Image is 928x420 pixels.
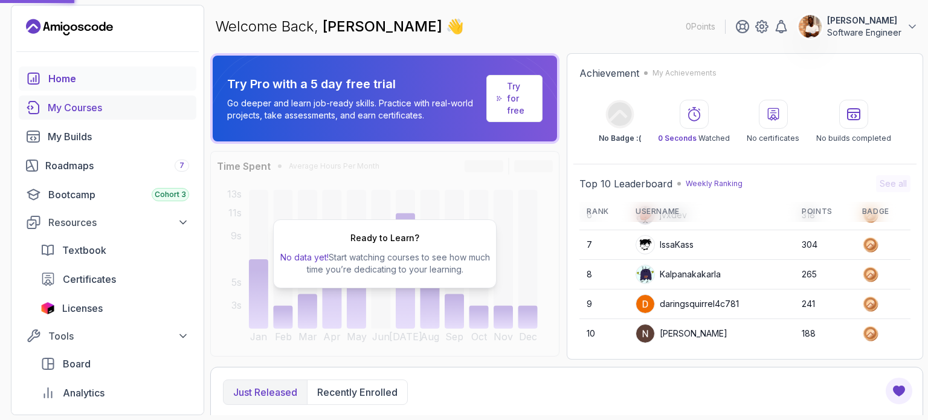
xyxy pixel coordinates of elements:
td: 241 [794,289,855,319]
th: Points [794,202,855,222]
span: 👋 [445,16,465,36]
p: 0 Points [686,21,715,33]
p: Just released [233,385,297,399]
p: Weekly Ranking [686,179,743,189]
th: Username [628,202,794,222]
button: Resources [19,212,196,233]
td: 304 [794,230,855,260]
a: board [33,352,196,376]
span: Analytics [63,386,105,400]
img: default monster avatar [636,265,654,283]
p: Welcome Back, [215,17,464,36]
p: Software Engineer [827,27,901,39]
span: [PERSON_NAME] [323,18,446,35]
div: My Builds [48,129,189,144]
h2: Top 10 Leaderboard [579,176,672,191]
img: user profile image [636,295,654,313]
p: Go deeper and learn job-ready skills. Practice with real-world projects, take assessments, and ea... [227,97,482,121]
h2: Ready to Learn? [350,232,419,244]
img: user profile image [799,15,822,38]
td: 10 [579,319,628,349]
div: Home [48,71,189,86]
div: daringsquirrel4c781 [636,294,739,314]
a: courses [19,95,196,120]
span: Licenses [62,301,103,315]
td: 7 [579,230,628,260]
div: Bootcamp [48,187,189,202]
div: Kalpanakakarla [636,265,721,284]
button: Open Feedback Button [884,376,913,405]
a: Landing page [26,18,113,37]
p: Recently enrolled [317,385,398,399]
a: licenses [33,296,196,320]
a: analytics [33,381,196,405]
button: Tools [19,325,196,347]
img: user profile image [636,325,654,343]
div: Tools [48,329,189,343]
p: My Achievements [652,68,717,78]
p: No builds completed [816,134,891,143]
a: Try for free [507,80,532,117]
button: Just released [224,380,307,404]
button: See all [876,175,910,192]
button: Recently enrolled [307,380,407,404]
p: Start watching courses to see how much time you’re dedicating to your learning. [279,251,491,276]
th: Rank [579,202,628,222]
th: Badge [855,202,910,222]
span: Textbook [62,243,106,257]
a: certificates [33,267,196,291]
a: builds [19,124,196,149]
span: No data yet! [280,252,329,262]
span: 0 Seconds [658,134,697,143]
span: 7 [179,161,184,170]
img: jetbrains icon [40,302,55,314]
a: Try for free [486,75,543,122]
a: home [19,66,196,91]
div: My Courses [48,100,189,115]
a: textbook [33,238,196,262]
span: Certificates [63,272,116,286]
td: 265 [794,260,855,289]
button: user profile image[PERSON_NAME]Software Engineer [798,15,918,39]
p: Watched [658,134,730,143]
div: [PERSON_NAME] [636,324,727,343]
div: IssaKass [636,235,694,254]
p: [PERSON_NAME] [827,15,901,27]
td: 9 [579,289,628,319]
div: Roadmaps [45,158,189,173]
a: bootcamp [19,183,196,207]
td: 188 [794,319,855,349]
span: Board [63,357,91,371]
a: roadmaps [19,153,196,178]
div: Resources [48,215,189,230]
p: No Badge :( [599,134,641,143]
p: Try Pro with a 5 day free trial [227,76,482,92]
h2: Achievement [579,66,639,80]
p: No certificates [747,134,799,143]
span: Cohort 3 [155,190,186,199]
img: user profile image [636,236,654,254]
td: 8 [579,260,628,289]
